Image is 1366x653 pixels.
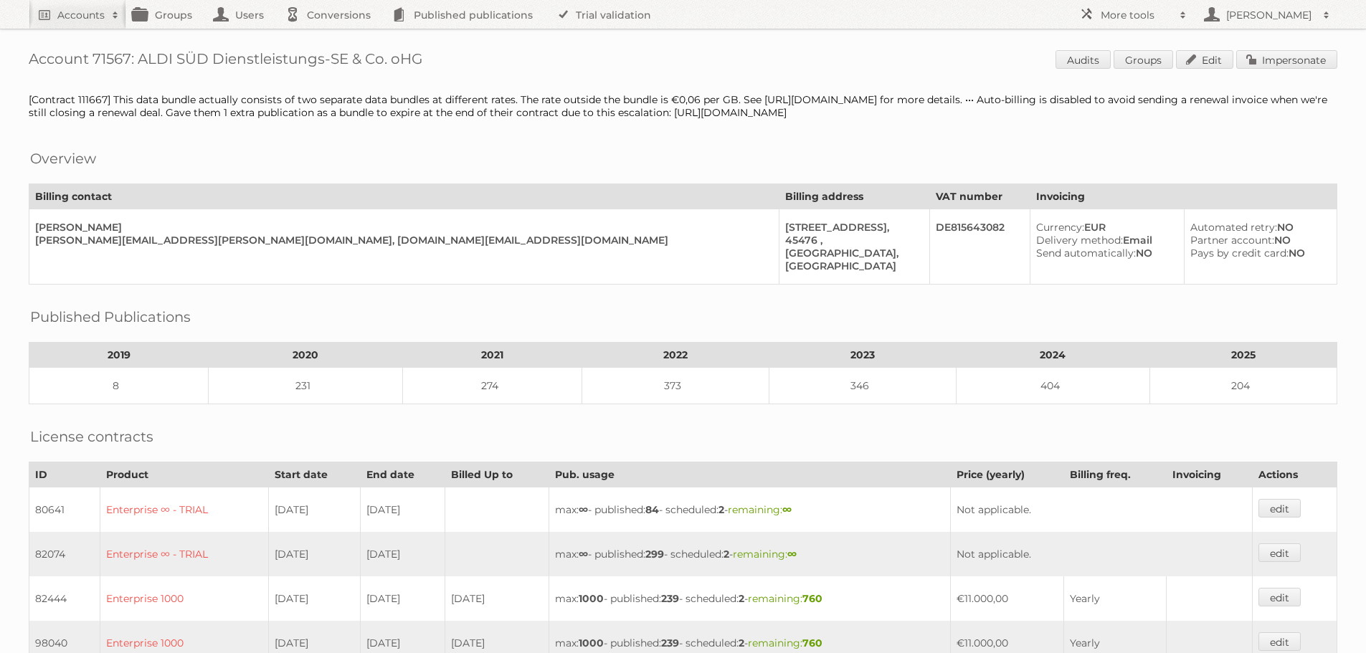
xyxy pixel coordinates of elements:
[1176,50,1233,69] a: Edit
[29,368,209,404] td: 8
[29,462,100,487] th: ID
[209,343,403,368] th: 2020
[782,503,792,516] strong: ∞
[1190,221,1325,234] div: NO
[1223,8,1316,22] h2: [PERSON_NAME]
[57,8,105,22] h2: Accounts
[950,532,1252,576] td: Not applicable.
[930,209,1030,285] td: DE815643082
[956,343,1150,368] th: 2024
[748,637,822,649] span: remaining:
[785,247,919,259] div: [GEOGRAPHIC_DATA],
[1190,234,1325,247] div: NO
[661,637,679,649] strong: 239
[1190,247,1289,259] span: Pays by credit card:
[769,368,957,404] td: 346
[445,576,549,621] td: [DATE]
[1167,462,1253,487] th: Invoicing
[268,576,360,621] td: [DATE]
[739,637,744,649] strong: 2
[29,343,209,368] th: 2019
[100,576,268,621] td: Enterprise 1000
[29,532,100,576] td: 82074
[403,343,582,368] th: 2021
[579,637,604,649] strong: 1000
[360,576,445,621] td: [DATE]
[549,462,950,487] th: Pub. usage
[802,637,822,649] strong: 760
[724,548,729,561] strong: 2
[549,487,950,533] td: max: - published: - scheduled: -
[1036,234,1123,247] span: Delivery method:
[29,93,1337,119] div: [Contract 111667] This data bundle actually consists of two separate data bundles at different ra...
[787,548,797,561] strong: ∞
[30,148,96,169] h2: Overview
[769,343,957,368] th: 2023
[779,184,930,209] th: Billing address
[1150,343,1337,368] th: 2025
[1036,221,1084,234] span: Currency:
[1236,50,1337,69] a: Impersonate
[209,368,403,404] td: 231
[1190,234,1274,247] span: Partner account:
[582,368,769,404] td: 373
[29,487,100,533] td: 80641
[718,503,724,516] strong: 2
[100,487,268,533] td: Enterprise ∞ - TRIAL
[403,368,582,404] td: 274
[1056,50,1111,69] a: Audits
[802,592,822,605] strong: 760
[549,532,950,576] td: max: - published: - scheduled: -
[360,532,445,576] td: [DATE]
[579,503,588,516] strong: ∞
[445,462,549,487] th: Billed Up to
[956,368,1150,404] td: 404
[582,343,769,368] th: 2022
[645,503,659,516] strong: 84
[1030,184,1337,209] th: Invoicing
[1063,462,1167,487] th: Billing freq.
[661,592,679,605] strong: 239
[30,306,191,328] h2: Published Publications
[100,462,268,487] th: Product
[1036,247,1136,259] span: Send automatically:
[739,592,744,605] strong: 2
[930,184,1030,209] th: VAT number
[748,592,822,605] span: remaining:
[29,184,779,209] th: Billing contact
[1258,499,1301,518] a: edit
[100,532,268,576] td: Enterprise ∞ - TRIAL
[268,532,360,576] td: [DATE]
[1114,50,1173,69] a: Groups
[1258,588,1301,606] a: edit
[29,576,100,621] td: 82444
[785,221,919,234] div: [STREET_ADDRESS],
[579,548,588,561] strong: ∞
[733,548,797,561] span: remaining:
[728,503,792,516] span: remaining:
[1190,247,1325,259] div: NO
[549,576,950,621] td: max: - published: - scheduled: -
[35,221,767,234] div: [PERSON_NAME]
[1252,462,1337,487] th: Actions
[1063,576,1167,621] td: Yearly
[29,50,1337,72] h1: Account 71567: ALDI SÜD Dienstleistungs-SE & Co. oHG
[950,487,1252,533] td: Not applicable.
[1036,234,1172,247] div: Email
[579,592,604,605] strong: 1000
[30,426,153,447] h2: License contracts
[1101,8,1172,22] h2: More tools
[950,576,1063,621] td: €11.000,00
[1258,632,1301,651] a: edit
[360,487,445,533] td: [DATE]
[1036,247,1172,259] div: NO
[35,234,767,247] div: [PERSON_NAME][EMAIL_ADDRESS][PERSON_NAME][DOMAIN_NAME], [DOMAIN_NAME][EMAIL_ADDRESS][DOMAIN_NAME]
[360,462,445,487] th: End date
[268,462,360,487] th: Start date
[268,487,360,533] td: [DATE]
[645,548,664,561] strong: 299
[1190,221,1277,234] span: Automated retry:
[785,259,919,272] div: [GEOGRAPHIC_DATA]
[785,234,919,247] div: 45476 ,
[950,462,1063,487] th: Price (yearly)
